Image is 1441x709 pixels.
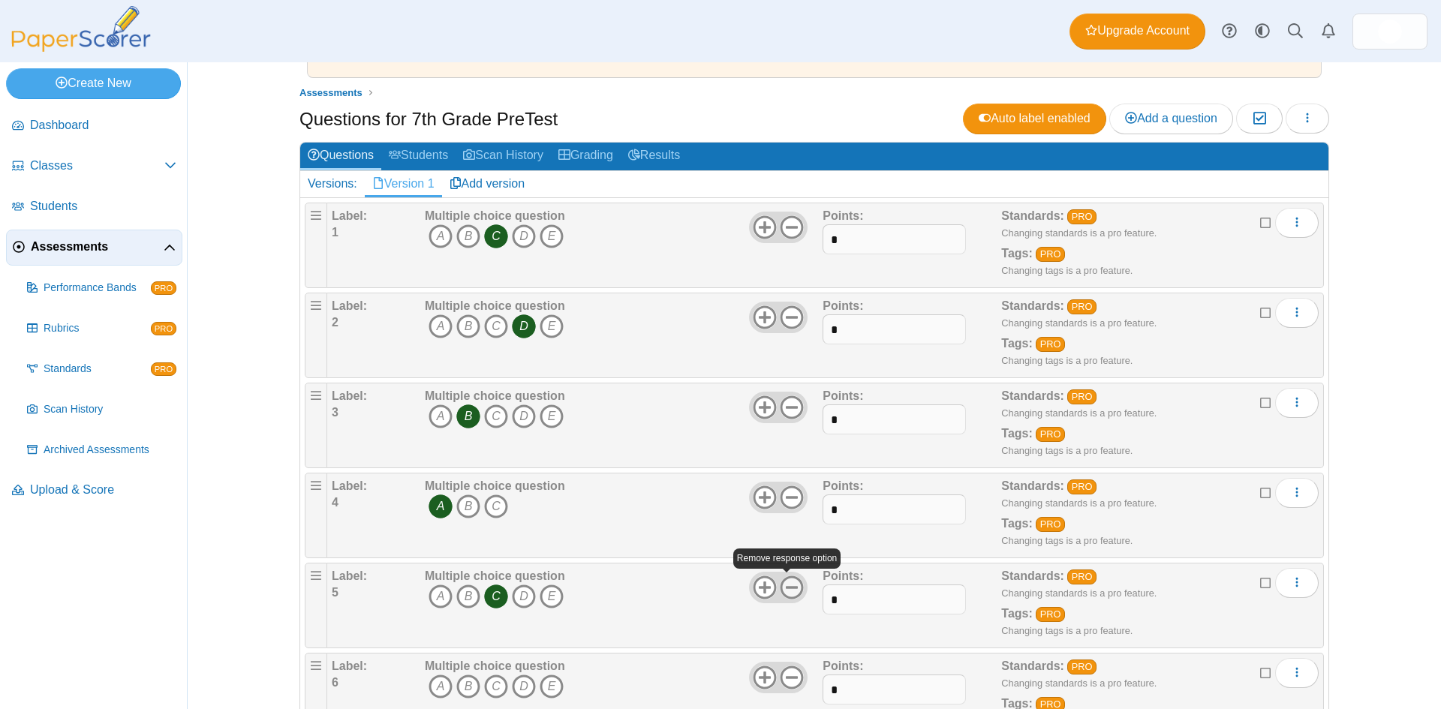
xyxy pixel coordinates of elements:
[305,563,327,648] div: Drag handle
[425,569,565,582] b: Multiple choice question
[305,473,327,558] div: Drag handle
[484,584,508,608] i: C
[1001,517,1032,530] b: Tags:
[979,112,1091,125] span: Auto label enabled
[1001,625,1133,636] small: Changing tags is a pro feature.
[30,117,176,134] span: Dashboard
[6,108,182,144] a: Dashboard
[6,6,156,52] img: PaperScorer
[332,659,367,672] b: Label:
[1001,677,1157,689] small: Changing standards is a pro feature.
[1275,658,1319,688] button: More options
[151,322,176,335] span: PRO
[512,584,536,608] i: D
[21,392,182,428] a: Scan History
[1001,569,1064,582] b: Standards:
[1352,14,1427,50] a: ps.jujrQmLhCdFvK8Se
[30,482,176,498] span: Upload & Score
[823,389,863,402] b: Points:
[332,226,338,239] b: 1
[1001,497,1157,509] small: Changing standards is a pro feature.
[540,584,564,608] i: E
[1069,14,1205,50] a: Upgrade Account
[540,674,564,698] i: E
[512,674,536,698] i: D
[823,569,863,582] b: Points:
[442,171,533,197] a: Add version
[621,143,687,170] a: Results
[1067,389,1097,404] a: PRO
[456,224,480,248] i: B
[1312,15,1345,48] a: Alerts
[1067,209,1097,224] a: PRO
[1378,20,1402,44] img: ps.jujrQmLhCdFvK8Se
[963,104,1106,134] a: Auto label enabled
[456,143,551,170] a: Scan History
[6,41,156,54] a: PaperScorer
[1001,445,1133,456] small: Changing tags is a pro feature.
[44,402,176,417] span: Scan History
[305,383,327,468] div: Drag handle
[1275,478,1319,508] button: More options
[1001,389,1064,402] b: Standards:
[484,494,508,518] i: C
[823,479,863,492] b: Points:
[332,586,338,599] b: 5
[1036,517,1065,532] a: PRO
[1067,479,1097,494] a: PRO
[1067,569,1097,584] a: PRO
[332,479,367,492] b: Label:
[733,548,841,569] div: Remove response option
[425,299,565,312] b: Multiple choice question
[540,314,564,338] i: E
[21,351,182,387] a: Standards PRO
[6,473,182,509] a: Upload & Score
[1036,427,1065,442] a: PRO
[540,404,564,428] i: E
[512,314,536,338] i: D
[484,674,508,698] i: C
[1067,299,1097,314] a: PRO
[425,389,565,402] b: Multiple choice question
[44,321,151,336] span: Rubrics
[1001,337,1032,350] b: Tags:
[6,68,181,98] a: Create New
[1109,104,1233,134] a: Add a question
[429,494,453,518] i: A
[484,314,508,338] i: C
[429,224,453,248] i: A
[1001,659,1064,672] b: Standards:
[1001,247,1032,260] b: Tags:
[1036,607,1065,622] a: PRO
[1001,317,1157,329] small: Changing standards is a pro feature.
[1001,355,1133,366] small: Changing tags is a pro feature.
[456,314,480,338] i: B
[1378,20,1402,44] span: Casey Staggs
[456,674,480,698] i: B
[296,83,366,102] a: Assessments
[429,674,453,698] i: A
[456,494,480,518] i: B
[332,209,367,222] b: Label:
[6,230,182,266] a: Assessments
[1275,208,1319,238] button: More options
[1001,427,1032,440] b: Tags:
[305,293,327,378] div: Drag handle
[1001,265,1133,276] small: Changing tags is a pro feature.
[21,270,182,306] a: Performance Bands PRO
[300,171,365,197] div: Versions:
[21,432,182,468] a: Archived Assessments
[299,107,558,132] h1: Questions for 7th Grade PreTest
[381,143,456,170] a: Students
[332,389,367,402] b: Label:
[31,239,164,255] span: Assessments
[30,158,164,174] span: Classes
[44,281,151,296] span: Performance Bands
[551,143,621,170] a: Grading
[425,659,565,672] b: Multiple choice question
[1001,479,1064,492] b: Standards:
[1275,388,1319,418] button: More options
[512,224,536,248] i: D
[1001,587,1157,599] small: Changing standards is a pro feature.
[332,569,367,582] b: Label:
